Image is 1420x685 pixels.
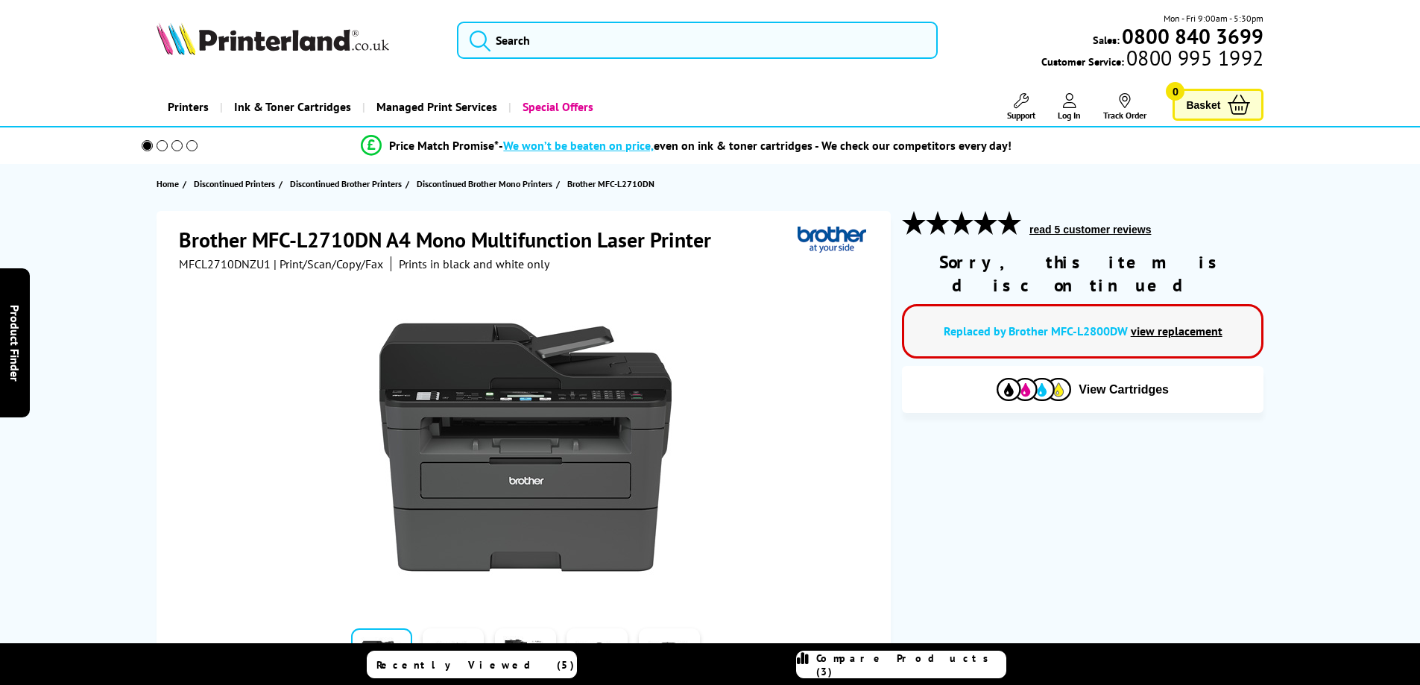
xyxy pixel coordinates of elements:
span: | Print/Scan/Copy/Fax [274,256,383,271]
span: View Cartridges [1079,383,1169,397]
a: Discontinued Brother Mono Printers [417,176,556,192]
span: Ink & Toner Cartridges [234,88,351,126]
span: Mon - Fri 9:00am - 5:30pm [1164,11,1263,25]
span: Home [157,176,179,192]
button: View Cartridges [913,377,1252,402]
a: Compare Products (3) [796,651,1006,678]
span: Basket [1186,95,1220,115]
span: Compare Products (3) [816,651,1006,678]
a: Printerland Logo [157,22,439,58]
a: Support [1007,93,1035,121]
div: - even on ink & toner cartridges - We check our competitors every day! [499,138,1012,153]
a: 0800 840 3699 [1120,29,1263,43]
span: Sales: [1093,33,1120,47]
a: Ink & Toner Cartridges [220,88,362,126]
span: Discontinued Brother Mono Printers [417,176,552,192]
a: Log In [1058,93,1081,121]
span: Price Match Promise* [389,138,499,153]
a: Recently Viewed (5) [367,651,577,678]
span: We won’t be beaten on price, [503,138,654,153]
img: Cartridges [997,378,1071,401]
input: Search [457,22,938,59]
span: MFCL2710DNZU1 [179,256,271,271]
span: 0800 995 1992 [1124,51,1263,65]
a: Discontinued Printers [194,176,279,192]
a: Managed Print Services [362,88,508,126]
button: read 5 customer reviews [1025,223,1155,236]
span: Brother MFC-L2710DN [567,178,654,189]
li: modal_Promise [122,133,1252,159]
span: Discontinued Printers [194,176,275,192]
a: view replacement [1131,323,1222,338]
img: Brother [798,226,866,253]
span: Product Finder [7,304,22,381]
span: Recently Viewed (5) [376,658,575,672]
a: Home [157,176,183,192]
a: Basket 0 [1173,89,1263,121]
a: Printers [157,88,220,126]
span: Log In [1058,110,1081,121]
span: Discontinued Brother Printers [290,176,402,192]
div: Sorry, this item is discontinued [902,250,1263,297]
img: Printerland Logo [157,22,389,55]
a: Track Order [1103,93,1146,121]
h1: Brother MFC-L2710DN A4 Mono Multifunction Laser Printer [179,226,726,253]
span: Support [1007,110,1035,121]
span: Customer Service: [1041,51,1263,69]
span: 0 [1166,82,1184,101]
a: Special Offers [508,88,605,126]
a: Replaced by Brother MFC-L2800DW [944,323,1128,338]
a: Discontinued Brother Printers [290,176,406,192]
img: Brother MFC-L2710DN [379,301,672,593]
i: Prints in black and white only [399,256,549,271]
b: 0800 840 3699 [1122,22,1263,50]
